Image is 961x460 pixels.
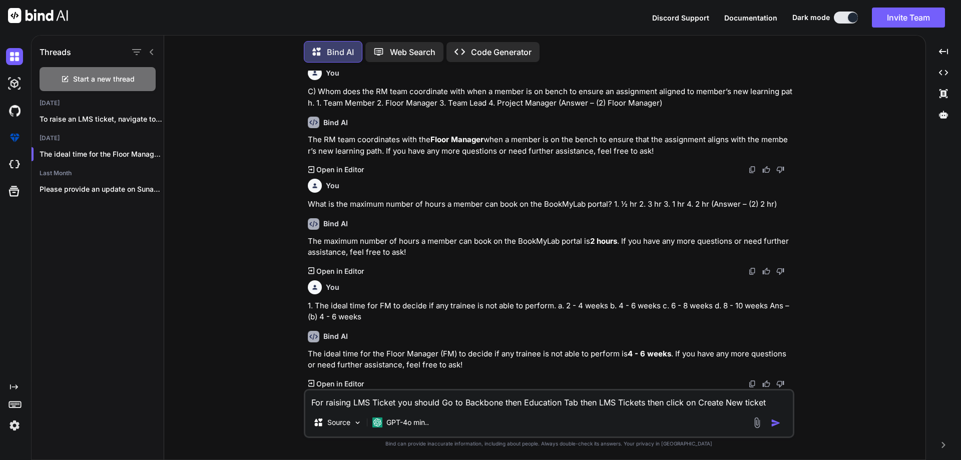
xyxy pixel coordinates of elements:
[430,135,484,144] strong: Floor Manager
[326,282,339,292] h6: You
[326,68,339,78] h6: You
[40,46,71,58] h1: Threads
[32,99,164,107] h2: [DATE]
[308,348,792,371] p: The ideal time for the Floor Manager (FM) to decide if any trainee is not able to perform is . If...
[748,166,756,174] img: copy
[323,219,348,229] h6: Bind AI
[471,46,532,58] p: Code Generator
[724,13,777,23] button: Documentation
[652,14,709,22] span: Discord Support
[40,149,164,159] p: The ideal time for the Floor Manager...
[6,75,23,92] img: darkAi-studio
[308,199,792,210] p: What is the maximum number of hours a member can book on the BookMyLab portal? 1. ½ hr 2. 3 hr 3....
[308,236,792,258] p: The maximum number of hours a member can book on the BookMyLab portal is . If you have any more q...
[316,165,364,175] p: Open in Editor
[8,8,68,23] img: Bind AI
[776,267,784,275] img: dislike
[372,417,382,427] img: GPT-4o mini
[323,118,348,128] h6: Bind AI
[724,14,777,22] span: Documentation
[327,417,350,427] p: Source
[353,418,362,427] img: Pick Models
[6,129,23,146] img: premium
[327,46,354,58] p: Bind AI
[32,169,164,177] h2: Last Month
[323,331,348,341] h6: Bind AI
[792,13,830,23] span: Dark mode
[652,13,709,23] button: Discord Support
[6,102,23,119] img: githubDark
[762,380,770,388] img: like
[771,418,781,428] img: icon
[308,86,792,109] p: C) Whom does the RM team coordinate with when a member is on bench to ensure an assignment aligne...
[32,134,164,142] h2: [DATE]
[386,417,429,427] p: GPT-4o min..
[762,166,770,174] img: like
[762,267,770,275] img: like
[304,440,794,447] p: Bind can provide inaccurate information, including about people. Always double-check its answers....
[308,300,792,323] p: 1. The ideal time for FM to decide if any trainee is not able to perform. a. 2 - 4 weeks b. 4 - 6...
[40,184,164,194] p: Please provide an update on Sunandita's project...
[748,380,756,388] img: copy
[308,134,792,157] p: The RM team coordinates with the when a member is on the bench to ensure that the assignment alig...
[872,8,945,28] button: Invite Team
[6,48,23,65] img: darkChat
[6,156,23,173] img: cloudideIcon
[326,181,339,191] h6: You
[40,114,164,124] p: To raise an LMS ticket, navigate to Back...
[390,46,435,58] p: Web Search
[776,166,784,174] img: dislike
[590,236,617,246] strong: 2 hours
[776,380,784,388] img: dislike
[628,349,671,358] strong: 4 - 6 weeks
[6,417,23,434] img: settings
[751,417,763,428] img: attachment
[316,379,364,389] p: Open in Editor
[748,267,756,275] img: copy
[316,266,364,276] p: Open in Editor
[73,74,135,84] span: Start a new thread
